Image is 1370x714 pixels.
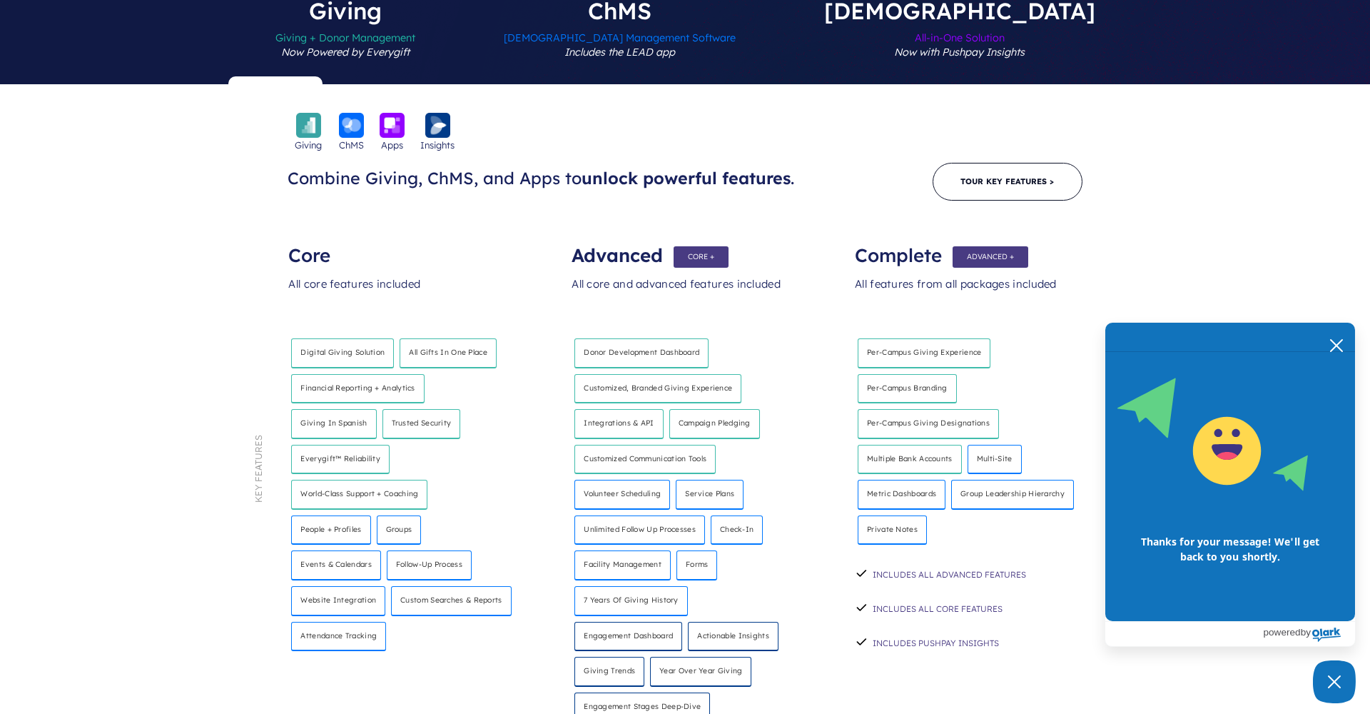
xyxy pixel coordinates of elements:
[1263,623,1300,641] span: powered
[281,46,410,59] em: Now Powered by Everygift
[381,138,403,152] span: Apps
[933,163,1082,201] a: Tour Key Features >
[291,374,424,404] h4: Financial reporting + analytics
[574,409,663,439] h4: Integrations & API
[650,657,751,687] h4: Year over year giving
[582,168,791,188] span: unlock powerful features
[377,516,422,545] h4: Groups
[380,113,405,138] img: icon_apps-bckgrnd-600x600-1.png
[676,550,718,580] h4: Forms
[295,138,322,152] span: Giving
[574,657,644,687] h4: Giving Trends
[288,263,514,327] div: All core features included
[858,480,945,510] h4: Metric dashboards
[858,445,962,475] h4: Multiple bank accounts
[574,480,670,510] h4: Volunteer scheduling
[291,516,370,545] h4: People + Profiles
[855,590,1081,625] div: INCLUDES ALL CORE FEATURES
[275,22,415,84] span: Giving + Donor Management
[382,409,461,439] h4: Trusted security
[291,550,380,580] h4: Events & calendars
[291,445,390,475] h4: Everygift™ Reliability
[339,113,364,138] img: icon_chms-bckgrnd-600x600-1.png
[1301,623,1311,641] span: by
[968,445,1022,475] h4: Multi-site
[824,22,1095,84] span: All-in-One Solution
[400,338,497,368] h4: All Gifts in One Place
[288,234,514,263] div: Core
[288,168,808,189] h3: Combine Giving, ChMS, and Apps to .
[855,625,1081,659] div: INCLUDES PUSHPAY INSIGHTS
[574,586,688,616] h4: 7 years of giving history
[387,550,472,580] h4: Follow-up process
[858,338,990,368] h4: Per-Campus giving experience
[574,374,741,404] h4: Customized, branded giving experience
[574,338,709,368] h4: Donor development dashboard
[291,480,427,510] h4: World-class support + coaching
[1117,520,1344,578] span: Thanks for your message! We'll get back to you shortly.
[574,516,705,545] h4: Unlimited follow up processes
[572,234,798,263] div: Advanced
[1313,660,1356,703] button: Close Chatbox
[1105,322,1356,647] div: olark chatbox
[291,622,386,652] h4: Attendance tracking
[855,556,1081,590] div: INCLUDES ALL ADVANCED FEATURES
[894,46,1025,59] em: Now with Pushpay Insights
[391,586,512,616] h4: Custom searches & reports
[1325,335,1348,355] button: close chatbox
[291,586,385,616] h4: Website integration
[855,234,1081,263] div: Complete
[291,338,394,368] h4: Digital giving solution
[574,622,682,652] h4: Engagement Dashboard
[504,22,736,84] span: [DEMOGRAPHIC_DATA] Management Software
[564,46,675,59] em: Includes the LEAD app
[688,622,778,652] h4: Actionable Insights
[858,374,957,404] h4: Per-campus branding
[855,263,1081,327] div: All features from all packages included
[711,516,763,545] h4: Check-in
[425,113,450,138] img: icon_insights-bckgrnd-600x600-1.png
[1263,622,1355,646] a: Powered by Olark
[858,516,927,545] h4: Private notes
[574,550,671,580] h4: Facility management
[420,138,455,152] span: Insights
[858,409,999,439] h4: Per-campus giving designations
[676,480,744,510] h4: Service plans
[951,480,1074,510] h4: Group leadership hierarchy
[296,113,321,138] img: icon_giving-bckgrnd-600x600-1.png
[339,138,364,152] span: ChMS
[669,409,760,439] h4: Campaign pledging
[572,263,798,327] div: All core and advanced features included
[291,409,376,439] h4: Giving in Spanish
[574,445,716,475] h4: Customized communication tools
